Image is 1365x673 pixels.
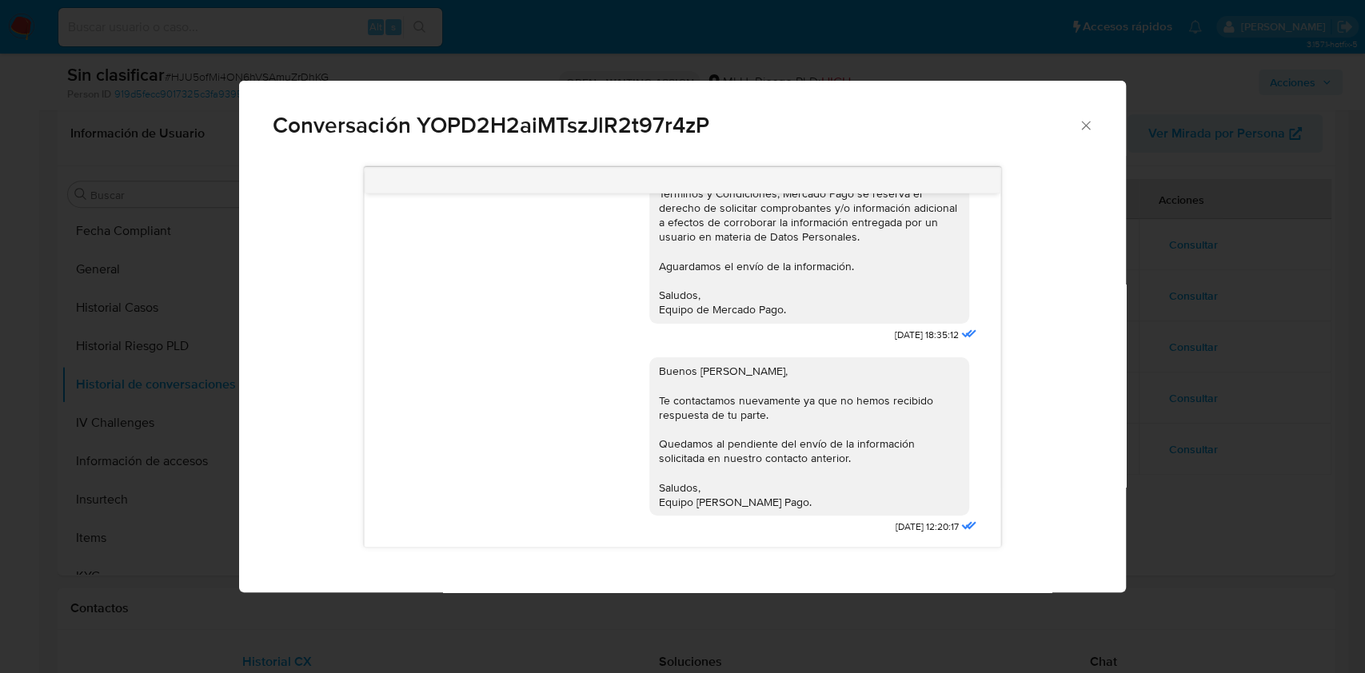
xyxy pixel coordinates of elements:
[273,114,1078,137] span: Conversación YOPD2H2aiMTszJlR2t97r4zP
[896,520,959,534] span: [DATE] 12:20:17
[239,81,1125,593] div: Comunicación
[659,364,960,509] div: Buenos [PERSON_NAME], Te contactamos nuevamente ya que no hemos recibido respuesta de tu parte. Q...
[895,329,959,342] span: [DATE] 18:35:12
[1078,117,1092,132] button: Cerrar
